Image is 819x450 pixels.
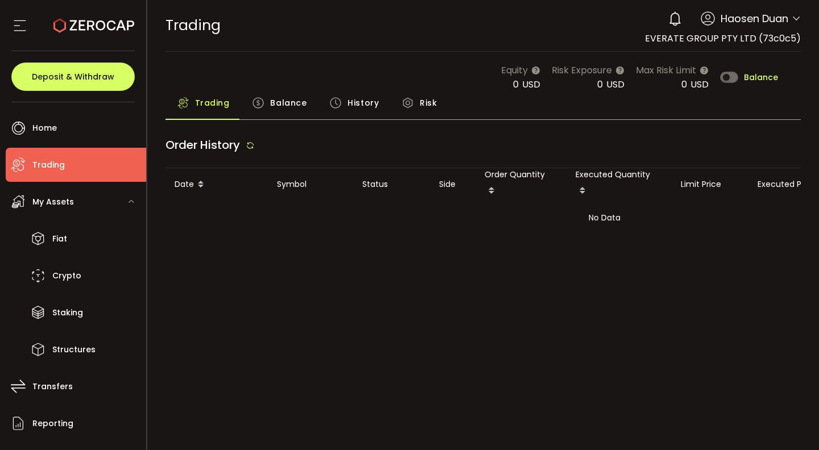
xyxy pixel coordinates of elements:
[166,137,240,153] span: Order History
[672,178,748,191] div: Limit Price
[566,168,672,201] div: Executed Quantity
[501,63,528,77] span: Equity
[420,91,437,114] span: Risk
[52,341,96,358] span: Structures
[606,78,624,91] span: USD
[32,73,114,81] span: Deposit & Withdraw
[636,63,696,77] span: Max Risk Limit
[195,91,230,114] span: Trading
[270,91,307,114] span: Balance
[32,157,65,173] span: Trading
[166,15,221,35] span: Trading
[513,78,519,91] span: 0
[52,231,67,247] span: Fiat
[597,78,603,91] span: 0
[522,78,540,91] span: USD
[52,305,83,321] span: Staking
[52,268,81,284] span: Crypto
[681,78,687,91] span: 0
[11,63,135,91] button: Deposit & Withdraw
[475,168,566,201] div: Order Quantity
[32,378,73,395] span: Transfers
[32,194,74,210] span: My Assets
[721,11,788,26] span: Haosen Duan
[744,73,778,81] span: Balance
[348,91,379,114] span: History
[32,415,73,432] span: Reporting
[32,120,57,136] span: Home
[430,178,475,191] div: Side
[645,32,801,45] span: EVERATE GROUP PTY LTD (73c0c5)
[690,78,709,91] span: USD
[166,175,268,194] div: Date
[268,178,353,191] div: Symbol
[353,178,430,191] div: Status
[552,63,612,77] span: Risk Exposure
